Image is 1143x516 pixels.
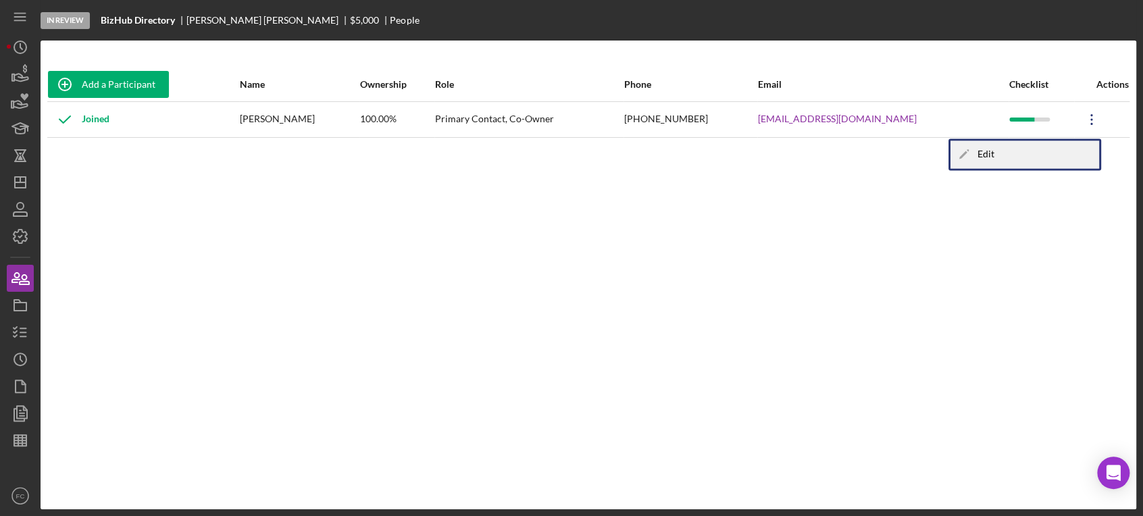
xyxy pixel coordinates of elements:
b: BizHub Directory [101,15,175,26]
a: [EMAIL_ADDRESS][DOMAIN_NAME] [758,113,917,124]
div: Joined [48,103,109,136]
div: [PERSON_NAME] [PERSON_NAME] [186,15,350,26]
div: Add a Participant [82,71,155,98]
div: Open Intercom Messenger [1097,457,1129,489]
div: Role [435,79,623,90]
div: Email [758,79,1008,90]
div: Ownership [360,79,434,90]
div: [PHONE_NUMBER] [624,103,757,136]
div: Checklist [1009,79,1073,90]
div: Primary Contact, Co-Owner [435,103,623,136]
div: In Review [41,12,90,29]
div: Name [240,79,358,90]
button: FC [7,482,34,509]
div: [PERSON_NAME] [240,103,358,136]
button: Add a Participant [48,71,169,98]
text: FC [16,492,25,500]
div: Actions [1075,79,1129,90]
div: Phone [624,79,757,90]
span: $5,000 [350,14,379,26]
div: Edit [950,140,1099,168]
div: 100.00% [360,103,434,136]
div: People [390,15,419,26]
